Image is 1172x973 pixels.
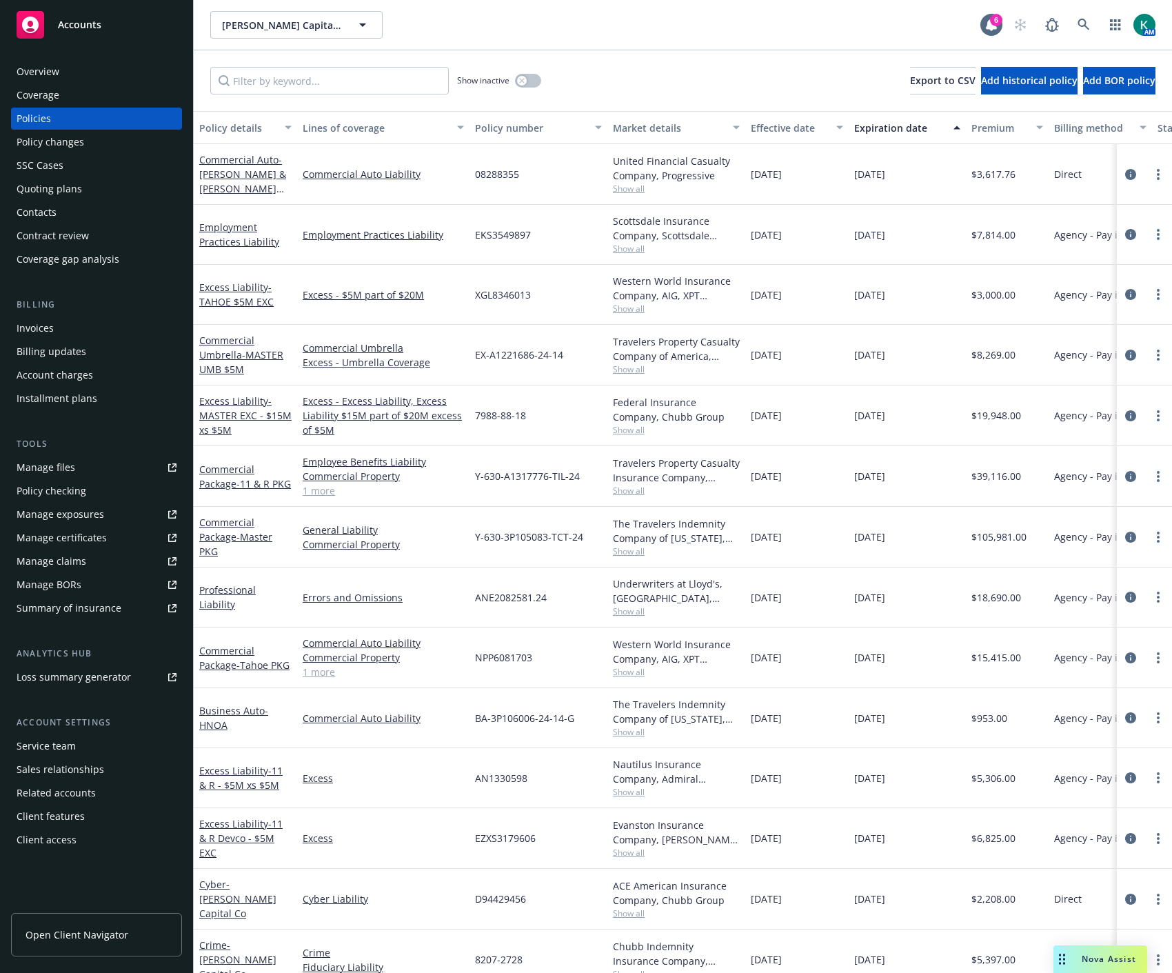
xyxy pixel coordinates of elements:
[1150,286,1166,303] a: more
[11,248,182,270] a: Coverage gap analysis
[236,659,290,672] span: - Tahoe PKG
[199,334,283,376] a: Commercial Umbrella
[971,121,1028,135] div: Premium
[745,111,849,144] button: Effective date
[17,225,89,247] div: Contract review
[11,341,182,363] a: Billing updates
[17,154,63,177] div: SSC Cases
[11,550,182,572] a: Manage claims
[613,576,740,605] div: Underwriters at Lloyd's, [GEOGRAPHIC_DATA], [PERSON_NAME] of [GEOGRAPHIC_DATA], RT Specialty Insu...
[199,121,276,135] div: Policy details
[971,892,1016,906] span: $2,208.00
[17,480,86,502] div: Policy checking
[297,111,469,144] button: Lines of coverage
[1122,286,1139,303] a: circleInformation
[475,348,563,362] span: EX-A1221686-24-14
[1054,892,1082,906] span: Direct
[613,939,740,968] div: Chubb Indemnity Insurance Company, Chubb Group
[849,111,966,144] button: Expiration date
[11,225,182,247] a: Contract review
[1122,650,1139,666] a: circleInformation
[199,644,290,672] a: Commercial Package
[11,108,182,130] a: Policies
[1122,408,1139,424] a: circleInformation
[1150,830,1166,847] a: more
[1054,288,1142,302] span: Agency - Pay in full
[1122,347,1139,363] a: circleInformation
[1122,770,1139,786] a: circleInformation
[854,348,885,362] span: [DATE]
[1054,167,1082,181] span: Direct
[1054,590,1142,605] span: Agency - Pay in full
[1150,468,1166,485] a: more
[1070,11,1098,39] a: Search
[751,711,782,725] span: [DATE]
[58,19,101,30] span: Accounts
[475,530,583,544] span: Y-630-3P105083-TCT-24
[303,469,464,483] a: Commercial Property
[1150,166,1166,183] a: more
[17,597,121,619] div: Summary of insurance
[1150,650,1166,666] a: more
[1054,469,1142,483] span: Agency - Pay in full
[11,666,182,688] a: Loss summary generator
[11,6,182,44] a: Accounts
[303,341,464,355] a: Commercial Umbrella
[303,711,464,725] a: Commercial Auto Liability
[1007,11,1034,39] a: Start snowing
[11,457,182,479] a: Manage files
[1150,226,1166,243] a: more
[17,457,75,479] div: Manage files
[751,348,782,362] span: [DATE]
[1122,891,1139,907] a: circleInformation
[11,527,182,549] a: Manage certificates
[613,818,740,847] div: Evanston Insurance Company, [PERSON_NAME] Insurance, Amwins
[11,388,182,410] a: Installment plans
[971,469,1021,483] span: $39,116.00
[971,288,1016,302] span: $3,000.00
[11,574,182,596] a: Manage BORs
[854,952,885,967] span: [DATE]
[17,759,104,781] div: Sales relationships
[1150,408,1166,424] a: more
[751,650,782,665] span: [DATE]
[613,363,740,375] span: Show all
[1150,952,1166,968] a: more
[199,878,276,920] a: Cyber
[11,782,182,804] a: Related accounts
[1133,14,1155,36] img: photo
[751,952,782,967] span: [DATE]
[613,395,740,424] div: Federal Insurance Company, Chubb Group
[199,516,272,558] a: Commercial Package
[613,121,725,135] div: Market details
[613,516,740,545] div: The Travelers Indemnity Company of [US_STATE], Travelers Insurance
[17,178,82,200] div: Quoting plans
[751,408,782,423] span: [DATE]
[475,831,536,845] span: EZXS3179606
[971,831,1016,845] span: $6,825.00
[17,341,86,363] div: Billing updates
[613,545,740,557] span: Show all
[11,805,182,827] a: Client features
[194,111,297,144] button: Policy details
[199,394,292,437] a: Excess Liability
[303,771,464,785] a: Excess
[475,288,531,302] span: XGL8346013
[11,503,182,525] span: Manage exposures
[751,121,828,135] div: Effective date
[17,364,93,386] div: Account charges
[199,583,256,611] a: Professional Liability
[17,805,85,827] div: Client features
[475,771,527,785] span: AN1330598
[475,590,547,605] span: ANE2082581.24
[854,590,885,605] span: [DATE]
[1122,589,1139,605] a: circleInformation
[910,74,976,87] span: Export to CSV
[1150,529,1166,545] a: more
[11,597,182,619] a: Summary of insurance
[1054,530,1142,544] span: Agency - Pay in full
[751,771,782,785] span: [DATE]
[854,831,885,845] span: [DATE]
[17,201,57,223] div: Contacts
[11,154,182,177] a: SSC Cases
